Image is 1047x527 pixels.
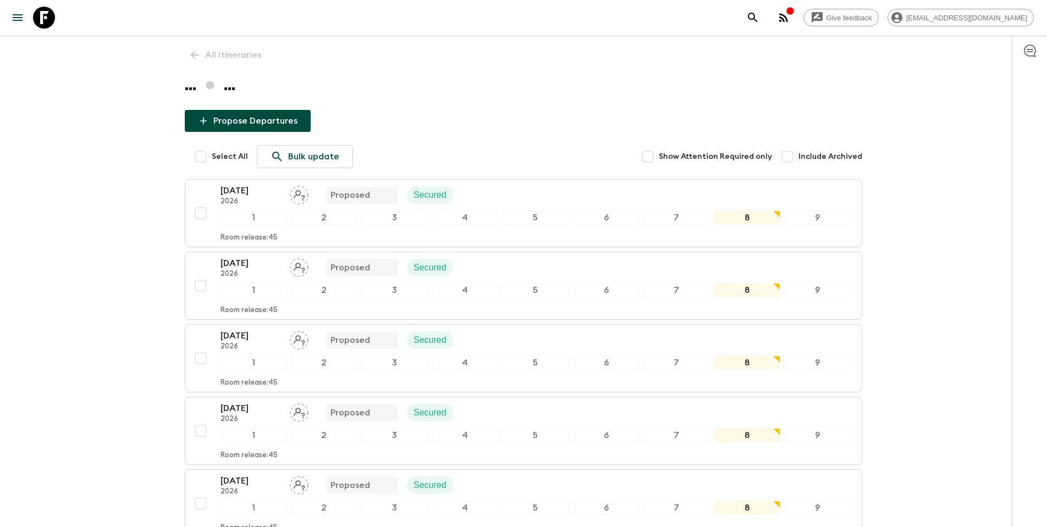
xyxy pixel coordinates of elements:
[432,210,498,225] div: 4
[361,501,427,515] div: 3
[407,186,453,204] div: Secured
[288,150,339,163] p: Bulk update
[291,210,357,225] div: 2
[291,501,357,515] div: 2
[407,259,453,276] div: Secured
[330,479,370,492] p: Proposed
[503,428,569,442] div: 5
[330,261,370,274] p: Proposed
[714,501,780,515] div: 8
[573,283,639,297] div: 6
[221,451,278,460] p: Room release: 45
[361,210,427,225] div: 3
[785,356,851,370] div: 9
[714,210,780,225] div: 8
[221,270,281,279] p: 2026
[785,428,851,442] div: 9
[290,479,308,488] span: Assign pack leader
[185,110,311,132] button: Propose Departures
[185,75,862,97] h1: ... ...
[221,415,281,424] p: 2026
[221,257,281,270] p: [DATE]
[573,210,639,225] div: 6
[221,234,278,242] p: Room release: 45
[803,9,879,26] a: Give feedback
[503,356,569,370] div: 5
[407,476,453,494] div: Secured
[221,501,286,515] div: 1
[330,406,370,419] p: Proposed
[414,334,447,347] p: Secured
[643,356,709,370] div: 7
[291,283,357,297] div: 2
[714,428,780,442] div: 8
[290,189,308,198] span: Assign pack leader
[573,356,639,370] div: 6
[330,188,370,202] p: Proposed
[185,179,862,247] button: [DATE]2026Assign pack leaderProposedSecured123456789Room release:45
[221,428,286,442] div: 1
[221,379,278,387] p: Room release: 45
[221,210,286,225] div: 1
[221,356,286,370] div: 1
[221,184,281,197] p: [DATE]
[291,356,357,370] div: 2
[432,356,498,370] div: 4
[221,197,281,206] p: 2026
[414,261,447,274] p: Secured
[221,329,281,342] p: [DATE]
[407,331,453,349] div: Secured
[361,428,427,442] div: 3
[257,145,353,168] a: Bulk update
[291,428,357,442] div: 2
[221,306,278,315] p: Room release: 45
[888,9,1034,26] div: [EMAIL_ADDRESS][DOMAIN_NAME]
[414,479,447,492] p: Secured
[407,404,453,421] div: Secured
[221,342,281,351] p: 2026
[503,501,569,515] div: 5
[414,188,447,202] p: Secured
[643,210,709,225] div: 7
[7,7,29,29] button: menu
[573,428,639,442] div: 6
[785,283,851,297] div: 9
[221,474,281,487] p: [DATE]
[659,151,772,162] span: Show Attention Required only
[432,428,498,442] div: 4
[785,210,851,225] div: 9
[503,283,569,297] div: 5
[185,397,862,465] button: [DATE]2026Assign pack leaderProposedSecured123456789Room release:45
[432,283,498,297] div: 4
[643,283,709,297] div: 7
[221,487,281,496] p: 2026
[573,501,639,515] div: 6
[185,324,862,392] button: [DATE]2026Assign pack leaderProposedSecured123456789Room release:45
[820,14,878,22] span: Give feedback
[742,7,764,29] button: search adventures
[185,252,862,320] button: [DATE]2026Assign pack leaderProposedSecured123456789Room release:45
[290,407,308,415] span: Assign pack leader
[798,151,862,162] span: Include Archived
[330,334,370,347] p: Proposed
[643,428,709,442] div: 7
[290,262,308,270] span: Assign pack leader
[221,402,281,415] p: [DATE]
[212,151,248,162] span: Select All
[900,14,1033,22] span: [EMAIL_ADDRESS][DOMAIN_NAME]
[785,501,851,515] div: 9
[714,356,780,370] div: 8
[714,283,780,297] div: 8
[361,283,427,297] div: 3
[361,356,427,370] div: 3
[290,334,308,343] span: Assign pack leader
[432,501,498,515] div: 4
[414,406,447,419] p: Secured
[221,283,286,297] div: 1
[503,210,569,225] div: 5
[643,501,709,515] div: 7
